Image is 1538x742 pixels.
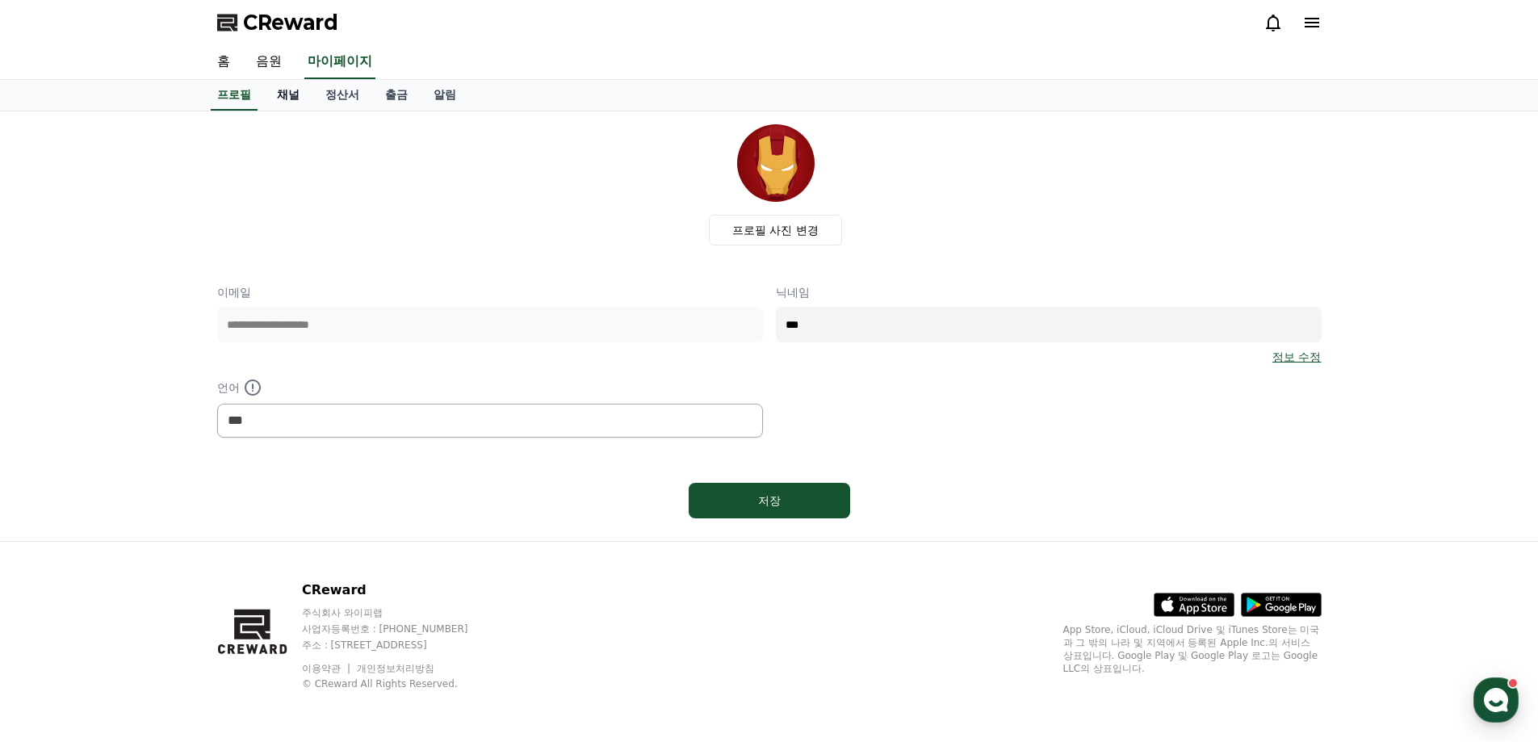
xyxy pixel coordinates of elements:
p: 사업자등록번호 : [PHONE_NUMBER] [302,623,499,635]
img: profile_image [737,124,815,202]
p: 이메일 [217,284,763,300]
p: CReward [302,581,499,600]
a: CReward [217,10,338,36]
a: 이용약관 [302,663,353,674]
a: 채널 [264,80,312,111]
p: App Store, iCloud, iCloud Drive 및 iTunes Store는 미국과 그 밖의 나라 및 지역에서 등록된 Apple Inc.의 서비스 상표입니다. Goo... [1063,623,1322,675]
a: 설정 [208,512,310,552]
span: 홈 [51,536,61,549]
label: 프로필 사진 변경 [709,215,842,245]
p: 닉네임 [776,284,1322,300]
p: © CReward All Rights Reserved. [302,677,499,690]
a: 정보 수정 [1272,349,1321,365]
p: 언어 [217,378,763,397]
a: 홈 [204,45,243,79]
span: CReward [243,10,338,36]
a: 음원 [243,45,295,79]
a: 마이페이지 [304,45,375,79]
a: 대화 [107,512,208,552]
p: 주식회사 와이피랩 [302,606,499,619]
button: 저장 [689,483,850,518]
span: 대화 [148,537,167,550]
a: 알림 [421,80,469,111]
a: 프로필 [211,80,258,111]
span: 설정 [249,536,269,549]
div: 저장 [721,493,818,509]
a: 홈 [5,512,107,552]
a: 출금 [372,80,421,111]
p: 주소 : [STREET_ADDRESS] [302,639,499,652]
a: 개인정보처리방침 [357,663,434,674]
a: 정산서 [312,80,372,111]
